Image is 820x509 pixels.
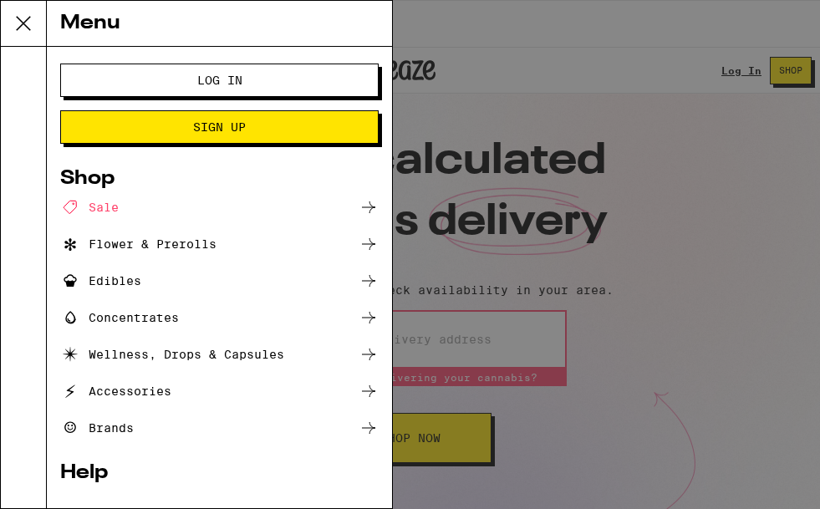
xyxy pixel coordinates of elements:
[47,1,392,47] div: Menu
[60,418,379,438] a: Brands
[60,169,379,189] a: Shop
[60,463,379,483] a: Help
[10,12,120,25] span: Hi. Need any help?
[60,234,216,254] div: Flower & Prerolls
[60,110,379,144] button: Sign Up
[60,197,119,217] div: Sale
[193,121,246,133] span: Sign Up
[60,418,134,438] div: Brands
[60,308,179,328] div: Concentrates
[60,344,379,364] a: Wellness, Drops & Capsules
[60,234,379,254] a: Flower & Prerolls
[60,381,379,401] a: Accessories
[60,271,141,291] div: Edibles
[60,74,379,87] a: Log In
[60,64,379,97] button: Log In
[60,308,379,328] a: Concentrates
[60,120,379,134] a: Sign Up
[60,197,379,217] a: Sale
[60,271,379,291] a: Edibles
[60,381,171,401] div: Accessories
[197,74,242,86] span: Log In
[60,344,284,364] div: Wellness, Drops & Capsules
